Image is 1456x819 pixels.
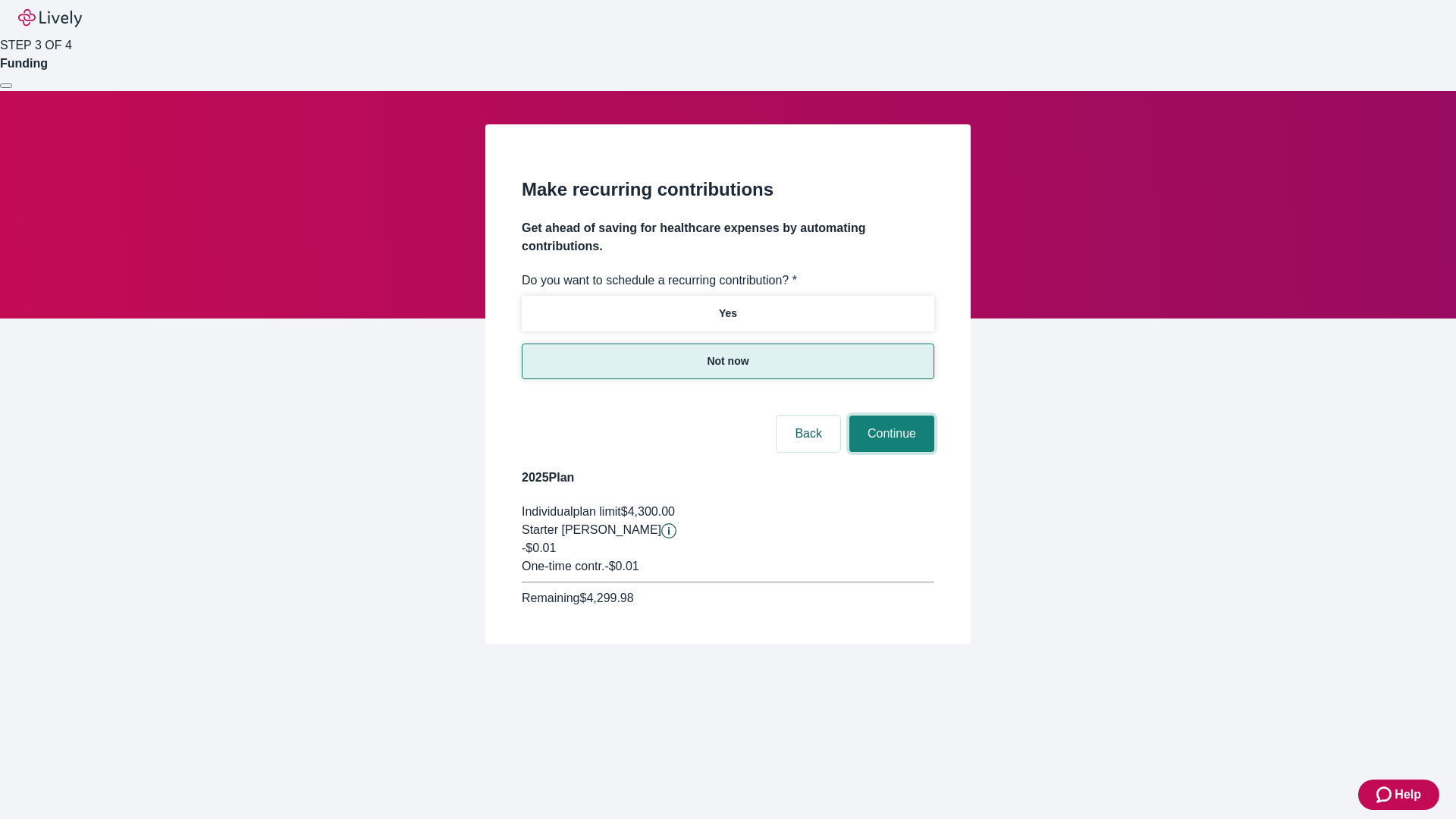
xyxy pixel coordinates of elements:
[707,353,748,369] p: Not now
[522,505,621,518] span: Individual plan limit
[661,523,676,538] svg: Starter penny details
[522,219,934,256] h4: Get ahead of saving for healthcare expenses by automating contributions.
[522,523,661,536] span: Starter [PERSON_NAME]
[1395,786,1421,804] span: Help
[777,416,840,452] button: Back
[604,560,639,573] span: - $0.01
[522,560,604,573] span: One-time contr.
[522,591,579,604] span: Remaining
[522,271,797,290] label: Do you want to schedule a recurring contribution? *
[18,9,82,27] img: Lively
[849,416,934,452] button: Continue
[661,523,676,538] button: Lively will contribute $0.01 to establish your account
[579,591,633,604] span: $4,299.98
[621,505,675,518] span: $4,300.00
[522,344,934,379] button: Not now
[522,176,934,203] h2: Make recurring contributions
[522,296,934,331] button: Yes
[522,541,556,554] span: -$0.01
[522,469,934,487] h4: 2025 Plan
[719,306,737,322] p: Yes
[1376,786,1395,804] svg: Zendesk support icon
[1358,780,1439,810] button: Zendesk support iconHelp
